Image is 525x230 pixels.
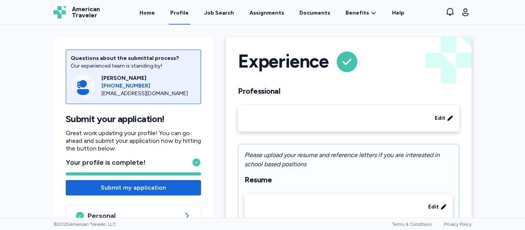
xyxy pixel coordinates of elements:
[238,105,459,132] div: Edit
[204,9,234,17] div: Job Search
[444,222,472,227] a: Privacy Policy
[66,113,201,125] h1: Submit your application!
[101,74,196,82] div: [PERSON_NAME]
[238,50,329,74] h1: Experience
[244,194,453,220] div: Edit
[71,55,196,62] div: Questions about the submittal process?
[66,129,201,152] p: Great work updating your profile! You can go ahead and submit your application now by hitting the...
[169,1,190,25] a: Profile
[71,62,196,70] div: Our experienced team is standing by!
[101,183,166,192] span: Submit my application
[66,157,146,168] span: Your profile is complete!
[435,114,445,122] span: Edit
[346,9,377,17] a: Benefits
[53,221,116,227] span: © 2025 American Traveler, LLC
[53,6,66,18] img: Logo
[72,6,100,18] span: American Traveler
[244,151,453,169] div: Please upload your resume and reference letters if you are interested in school based positions
[66,180,201,195] button: Submit my application
[244,175,453,185] h2: Resume
[101,82,196,90] a: [PHONE_NUMBER]
[346,9,369,17] span: Benefits
[101,90,196,98] div: [EMAIL_ADDRESS][DOMAIN_NAME]
[392,222,432,227] a: Terms & Conditions
[428,203,439,211] span: Edit
[88,211,179,220] span: Personal
[71,74,95,99] img: Consultant
[238,86,459,96] h2: Professional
